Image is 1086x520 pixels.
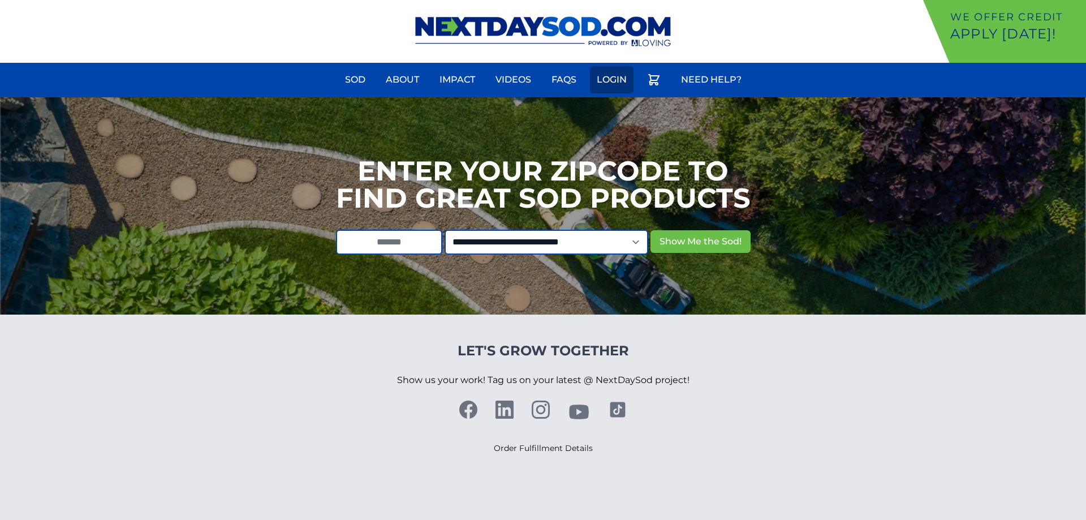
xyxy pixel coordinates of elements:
a: Order Fulfillment Details [494,443,593,453]
p: We offer Credit [950,9,1081,25]
h4: Let's Grow Together [397,342,689,360]
a: FAQs [545,66,583,93]
a: About [379,66,426,93]
a: Need Help? [674,66,748,93]
a: Sod [338,66,372,93]
a: Impact [433,66,482,93]
a: Login [590,66,633,93]
button: Show Me the Sod! [650,230,751,253]
h1: Enter your Zipcode to Find Great Sod Products [336,157,751,212]
a: Videos [489,66,538,93]
p: Show us your work! Tag us on your latest @ NextDaySod project! [397,360,689,401]
p: Apply [DATE]! [950,25,1081,43]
